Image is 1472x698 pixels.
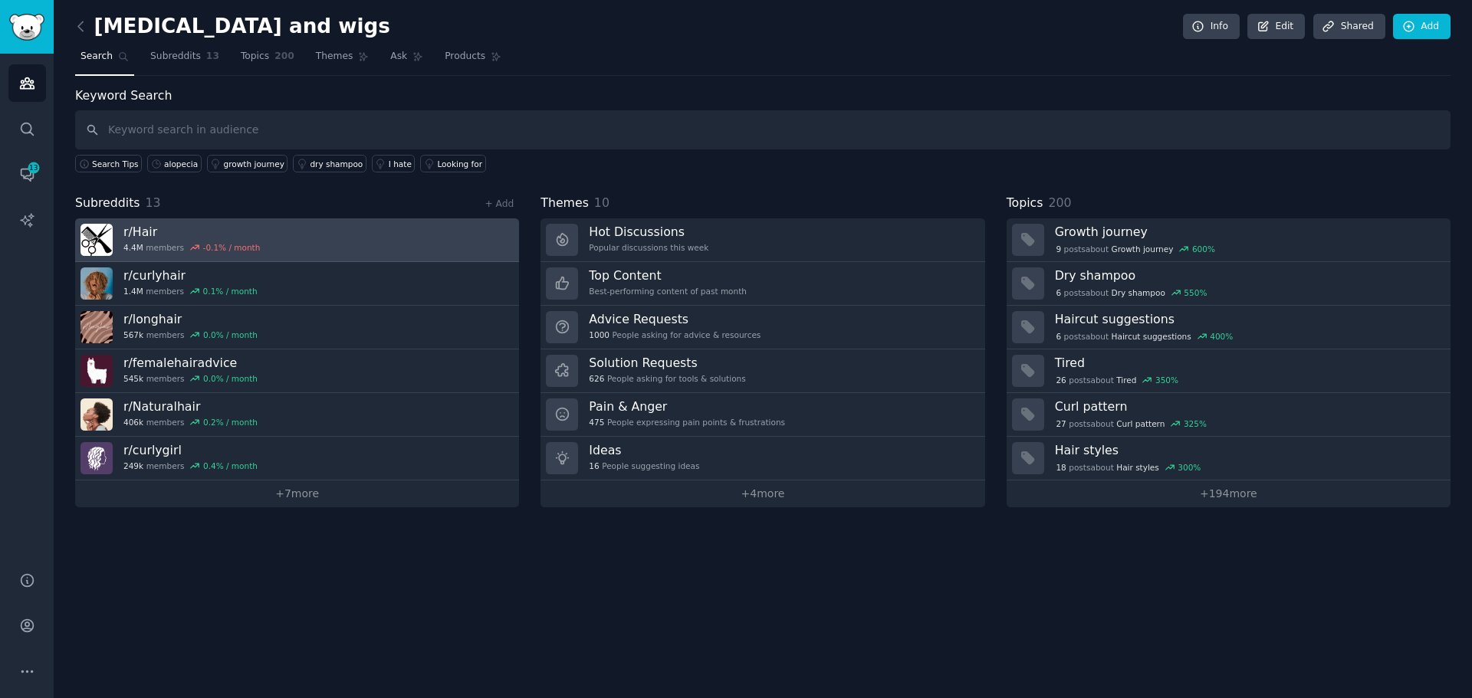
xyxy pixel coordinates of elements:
span: Topics [1007,194,1043,213]
a: r/Naturalhair406kmembers0.2% / month [75,393,519,437]
span: 406k [123,417,143,428]
div: members [123,329,258,340]
a: r/femalehairadvice545kmembers0.0% / month [75,349,519,393]
span: Search Tips [92,159,139,169]
h3: r/ femalehairadvice [123,355,258,371]
a: alopecia [147,155,202,172]
span: 6 [1056,331,1061,342]
span: 9 [1056,244,1061,254]
div: 0.2 % / month [203,417,258,428]
div: 350 % [1155,375,1178,385]
h3: Growth journey [1055,224,1440,240]
a: Ask [385,44,429,76]
span: 18 [1056,462,1066,473]
a: Topics200 [235,44,300,76]
span: 545k [123,373,143,384]
span: Curl pattern [1116,418,1165,429]
h3: Hot Discussions [589,224,708,240]
span: 13 [27,162,41,173]
div: People asking for tools & solutions [589,373,745,384]
div: 0.0 % / month [203,329,258,340]
a: Solution Requests626People asking for tools & solutions [540,349,984,393]
div: members [123,460,258,471]
span: Themes [540,194,589,213]
div: People suggesting ideas [589,460,699,471]
span: 16 [589,460,599,471]
a: r/curlyhair1.4Mmembers0.1% / month [75,262,519,306]
a: r/longhair567kmembers0.0% / month [75,306,519,349]
span: Haircut suggestions [1112,331,1191,342]
a: Edit [1247,14,1305,40]
span: 1.4M [123,286,143,297]
a: +7more [75,480,519,507]
h3: Haircut suggestions [1055,311,1440,327]
div: People asking for advice & resources [589,329,761,340]
div: 325 % [1184,418,1207,429]
span: 10 [594,195,609,210]
span: 200 [274,50,294,64]
span: Tired [1116,375,1136,385]
h3: r/ curlygirl [123,442,258,458]
label: Keyword Search [75,88,172,103]
div: 0.0 % / month [203,373,258,384]
a: Dry shampoo6postsaboutDry shampoo550% [1007,262,1451,306]
h3: r/ Hair [123,224,260,240]
span: Topics [241,50,269,64]
h3: Advice Requests [589,311,761,327]
div: alopecia [164,159,198,169]
h3: r/ Naturalhair [123,398,258,415]
div: post s about [1055,417,1208,431]
div: dry shampoo [310,159,363,169]
span: 26 [1056,375,1066,385]
input: Keyword search in audience [75,110,1451,149]
span: 13 [206,50,219,64]
span: Dry shampoo [1112,287,1165,298]
div: 300 % [1178,462,1201,473]
a: Hair styles18postsaboutHair styles300% [1007,437,1451,480]
div: 0.1 % / month [203,286,258,297]
a: I hate [372,155,416,172]
a: Top ContentBest-performing content of past month [540,262,984,306]
a: Info [1183,14,1240,40]
span: Products [445,50,485,64]
a: dry shampoo [293,155,366,172]
a: Growth journey9postsaboutGrowth journey600% [1007,218,1451,262]
div: People expressing pain points & frustrations [589,417,785,428]
span: 475 [589,417,604,428]
h3: r/ longhair [123,311,258,327]
a: Pain & Anger475People expressing pain points & frustrations [540,393,984,437]
div: members [123,417,258,428]
img: curlyhair [80,267,113,300]
div: members [123,373,258,384]
img: GummySearch logo [9,14,44,41]
h3: r/ curlyhair [123,267,258,283]
div: 0.4 % / month [203,460,258,471]
div: -0.1 % / month [203,242,261,253]
span: Growth journey [1112,244,1174,254]
a: r/curlygirl249kmembers0.4% / month [75,437,519,480]
a: Search [75,44,134,76]
a: Curl pattern27postsaboutCurl pattern325% [1007,393,1451,437]
span: 567k [123,329,143,340]
div: members [123,242,260,253]
a: Advice Requests1000People asking for advice & resources [540,306,984,349]
a: Hot DiscussionsPopular discussions this week [540,218,984,262]
div: 600 % [1192,244,1215,254]
img: curlygirl [80,442,113,474]
div: post s about [1055,286,1208,300]
a: +194more [1007,480,1451,507]
a: Add [1393,14,1451,40]
a: Themes [310,44,375,76]
div: 400 % [1210,331,1233,342]
div: I hate [389,159,412,169]
button: Search Tips [75,155,142,172]
a: Tired26postsaboutTired350% [1007,349,1451,393]
h3: Ideas [589,442,699,458]
div: Best-performing content of past month [589,286,747,297]
img: longhair [80,311,113,343]
div: post s about [1055,329,1234,343]
span: Themes [316,50,353,64]
a: Ideas16People suggesting ideas [540,437,984,480]
a: Shared [1313,14,1385,40]
img: Naturalhair [80,398,113,431]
